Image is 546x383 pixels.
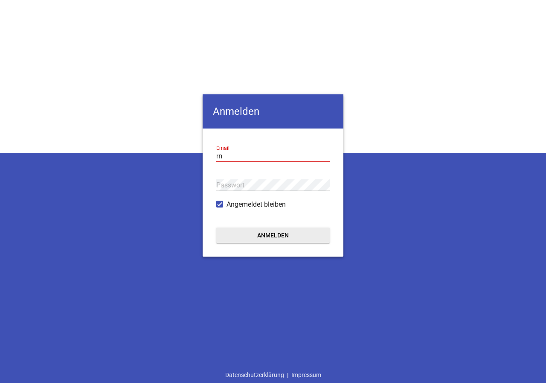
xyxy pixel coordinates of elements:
span: Angemeldet bleiben [227,199,286,210]
div: | [222,367,324,383]
a: Impressum [288,367,324,383]
a: Datenschutzerklärung [222,367,287,383]
h4: Anmelden [203,94,343,129]
button: Anmelden [216,228,330,243]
